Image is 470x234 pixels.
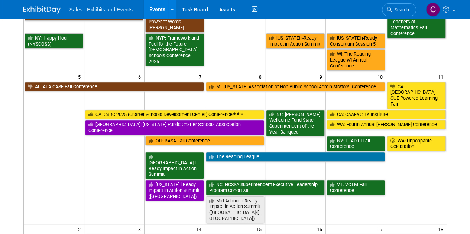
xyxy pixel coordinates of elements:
span: 16 [316,224,325,234]
a: [US_STATE] i-Ready Impact in Action Summit [266,33,325,49]
img: Christine Lurz [426,3,440,17]
span: Sales - Exhibits and Events [69,7,133,13]
a: Search [382,3,416,16]
a: MS: [PERSON_NAME] & Learn: Unlocking the Power of Words - [PERSON_NAME] [145,6,204,33]
a: WI: The Reading League WI Annual Conference [327,49,385,70]
a: CA: CSDC 2025 (Charter Schools Development Center) Conference [85,110,265,119]
span: 15 [256,224,265,234]
a: AL: ALA CASE Fall Conference [25,82,204,92]
span: 13 [135,224,144,234]
span: 11 [437,72,447,81]
a: VA: Southwest [US_STATE] Council of Teachers of Mathematics Fall Conference [387,6,445,39]
span: 10 [376,72,386,81]
a: [US_STATE] i-Ready Impact in Action Summit ([GEOGRAPHIC_DATA]) [145,180,204,201]
a: [US_STATE] i-Ready Consortium Session 5 [327,33,385,49]
a: OH: BASA Fall Conference [145,136,264,146]
a: CA: CAAEYC TK Institute [327,110,446,119]
a: WA: Fourth Annual [PERSON_NAME] Conference [327,120,446,129]
span: 12 [75,224,84,234]
a: Mid-Atlantic i-Ready Impact in Action Summit ([GEOGRAPHIC_DATA]/[GEOGRAPHIC_DATA]) [206,196,265,223]
a: NY: LEAD LI Fall Conference [327,136,385,151]
a: NY: Happy Hour (NYSCOSS) [25,33,83,49]
span: 8 [258,72,265,81]
a: NYP: Framework and Fuel for the Future [DEMOGRAPHIC_DATA] Schools Conference 2025 [145,33,204,66]
a: [GEOGRAPHIC_DATA]: [US_STATE] Public Charter Schools Association Conference [85,120,265,135]
span: 6 [137,72,144,81]
img: ExhibitDay [23,6,61,14]
a: CA: [GEOGRAPHIC_DATA] CUE Powered Learning Fair [387,82,445,109]
span: 9 [319,72,325,81]
span: 17 [376,224,386,234]
span: 18 [437,224,447,234]
span: 7 [198,72,205,81]
a: MI: [US_STATE] Association of Non-Public School Administrators’ Conference [206,82,385,92]
a: NC: [PERSON_NAME] Wellcome Fund State Superintendent of the Year Banquet [266,110,325,137]
span: 14 [195,224,205,234]
a: [GEOGRAPHIC_DATA] i-Ready Impact in Action Summit [145,152,204,179]
a: The Reading League [206,152,385,162]
span: 5 [77,72,84,81]
span: Search [392,7,409,13]
a: WA: Unpoppable Celebration [387,136,445,151]
a: VT: VCTM Fall Conference [327,180,385,195]
a: NC: NCSSA Superintendent Executive Leadership Program Cohort XIII [206,180,325,195]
